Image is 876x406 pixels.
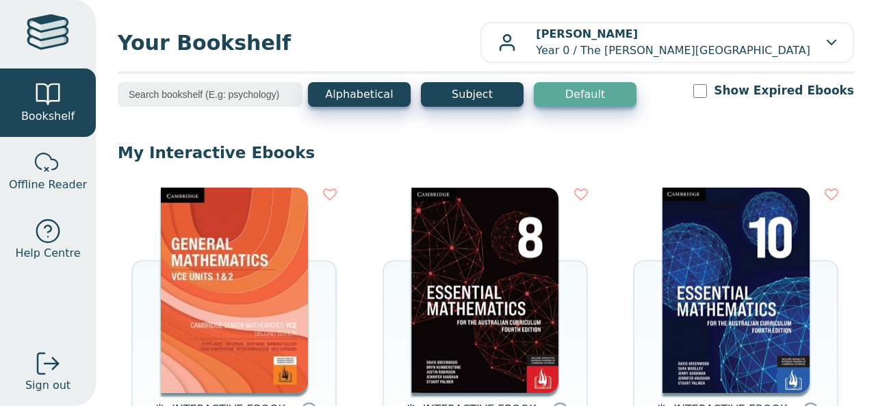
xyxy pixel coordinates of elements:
[118,27,480,58] span: Your Bookshelf
[15,245,80,262] span: Help Centre
[161,188,308,393] img: e920e146-8ea0-4a4e-8c24-e9663483d7bb.jpg
[411,188,558,393] img: 1c0a7dbb-72d2-49ef-85fe-fb0d43af0016.png
[714,82,854,99] label: Show Expired Ebooks
[118,142,854,163] p: My Interactive Ebooks
[662,188,810,393] img: 220df49f-a839-4d16-9332-fc094af16fcf.png
[21,108,75,125] span: Bookshelf
[25,377,70,394] span: Sign out
[118,82,302,107] input: Search bookshelf (E.g: psychology)
[480,22,854,63] button: [PERSON_NAME]Year 0 / The [PERSON_NAME][GEOGRAPHIC_DATA]
[421,82,524,107] button: Subject
[308,82,411,107] button: Alphabetical
[9,177,87,193] span: Offline Reader
[536,26,810,59] p: Year 0 / The [PERSON_NAME][GEOGRAPHIC_DATA]
[536,27,638,40] b: [PERSON_NAME]
[534,82,636,107] button: Default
